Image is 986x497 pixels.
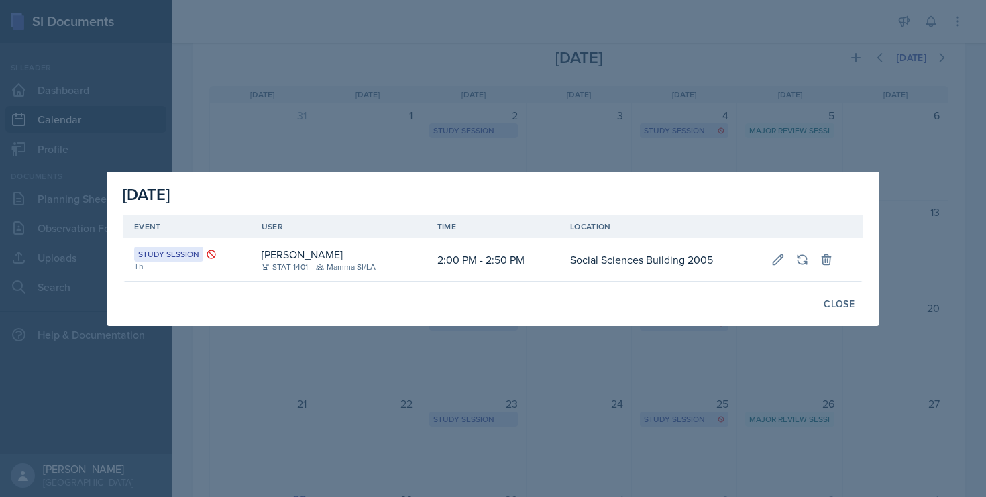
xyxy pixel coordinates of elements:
div: [PERSON_NAME] [262,246,343,262]
div: Th [134,260,240,272]
th: Location [559,215,761,238]
td: 2:00 PM - 2:50 PM [427,238,559,281]
th: Time [427,215,559,238]
div: [DATE] [123,182,863,207]
th: User [251,215,427,238]
div: STAT 1401 [262,261,308,273]
button: Close [815,292,863,315]
div: Close [824,298,855,309]
div: Mamma SI/LA [316,261,376,273]
div: Study Session [134,247,203,262]
th: Event [123,215,251,238]
td: Social Sciences Building 2005 [559,238,761,281]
